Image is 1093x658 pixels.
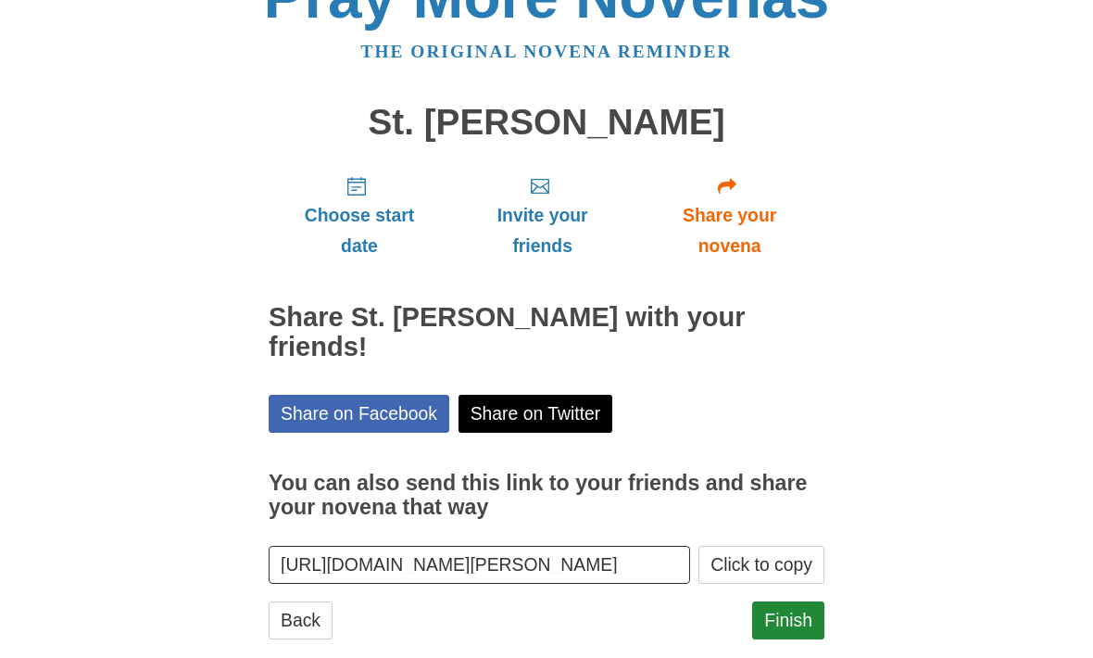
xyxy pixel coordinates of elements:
[361,43,733,62] a: The original novena reminder
[269,161,450,272] a: Choose start date
[450,161,634,272] a: Invite your friends
[269,473,824,520] h3: You can also send this link to your friends and share your novena that way
[752,602,824,640] a: Finish
[269,304,824,363] h2: Share St. [PERSON_NAME] with your friends!
[469,201,616,262] span: Invite your friends
[459,396,613,434] a: Share on Twitter
[698,547,824,585] button: Click to copy
[269,602,333,640] a: Back
[634,161,824,272] a: Share your novena
[653,201,806,262] span: Share your novena
[287,201,432,262] span: Choose start date
[269,396,449,434] a: Share on Facebook
[269,104,824,144] h1: St. [PERSON_NAME]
